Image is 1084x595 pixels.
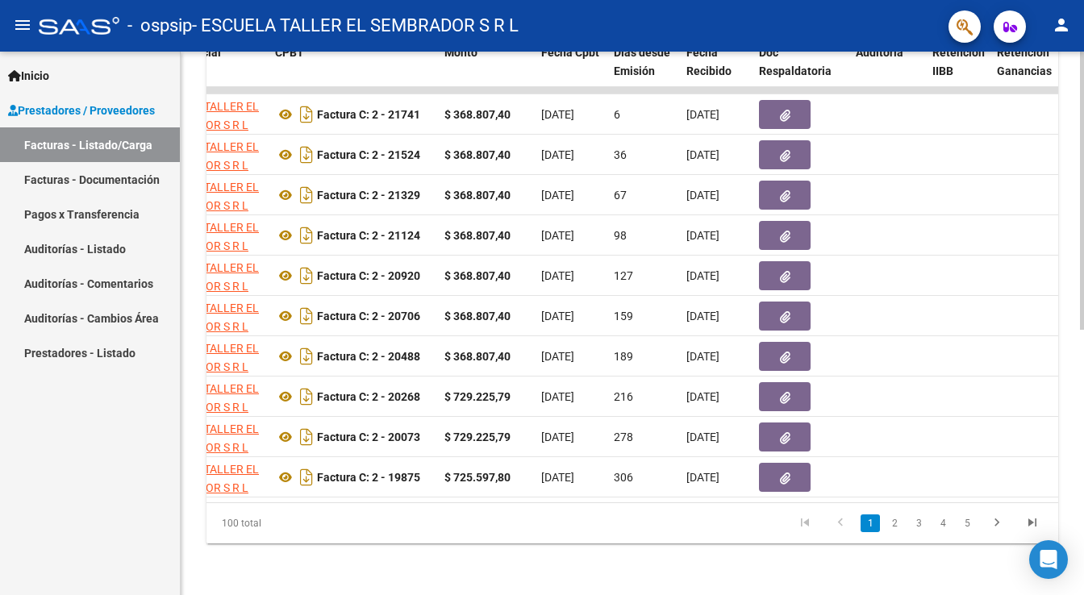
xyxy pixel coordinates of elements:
i: Descargar documento [296,464,317,490]
i: Descargar documento [296,182,317,208]
div: 33653202429 [154,259,262,293]
a: 2 [885,514,904,532]
span: [DATE] [686,471,719,484]
span: [DATE] [686,189,719,202]
strong: $ 368.807,40 [444,189,511,202]
span: [DATE] [541,390,574,403]
span: [DATE] [541,350,574,363]
strong: $ 368.807,40 [444,108,511,121]
strong: $ 368.807,40 [444,310,511,322]
span: ESCUELA TALLER EL SEMBRADOR S R L [154,140,259,172]
span: [DATE] [686,390,719,403]
strong: Factura C: 2 - 20073 [317,431,420,443]
span: Monto [444,46,477,59]
span: [DATE] [686,350,719,363]
strong: $ 368.807,40 [444,148,511,161]
span: [DATE] [686,431,719,443]
span: 189 [614,350,633,363]
li: page 2 [882,510,907,537]
datatable-header-cell: Retencion IIBB [926,35,990,106]
i: Descargar documento [296,102,317,127]
mat-icon: person [1052,15,1071,35]
span: [DATE] [541,269,574,282]
li: page 4 [931,510,955,537]
datatable-header-cell: Razón Social [148,35,269,106]
div: Open Intercom Messenger [1029,540,1068,579]
span: - ospsip [127,8,192,44]
span: [DATE] [541,189,574,202]
i: Descargar documento [296,424,317,450]
span: Razón Social [154,46,221,59]
mat-icon: menu [13,15,32,35]
div: 33653202429 [154,218,262,252]
div: 100 total [206,503,374,543]
strong: $ 729.225,79 [444,390,511,403]
strong: Factura C: 2 - 20706 [317,310,420,322]
datatable-header-cell: Fecha Cpbt [535,35,607,106]
span: CPBT [275,46,304,59]
strong: Factura C: 2 - 20268 [317,390,420,403]
span: 216 [614,390,633,403]
datatable-header-cell: Días desde Emisión [607,35,680,106]
datatable-header-cell: Retención Ganancias [990,35,1055,106]
li: page 5 [955,510,979,537]
strong: $ 729.225,79 [444,431,511,443]
span: 159 [614,310,633,322]
span: Retención Ganancias [997,46,1052,77]
span: - ESCUELA TALLER EL SEMBRADOR S R L [192,8,519,44]
span: ESCUELA TALLER EL SEMBRADOR S R L [154,100,259,131]
i: Descargar documento [296,223,317,248]
span: 306 [614,471,633,484]
strong: $ 725.597,80 [444,471,511,484]
strong: Factura C: 2 - 19875 [317,471,420,484]
div: 33653202429 [154,299,262,333]
a: go to next page [982,514,1012,532]
span: Días desde Emisión [614,46,670,77]
a: 4 [933,514,953,532]
span: [DATE] [686,108,719,121]
i: Descargar documento [296,303,317,329]
span: [DATE] [541,431,574,443]
strong: Factura C: 2 - 20920 [317,269,420,282]
span: 67 [614,189,627,202]
li: page 1 [858,510,882,537]
span: ESCUELA TALLER EL SEMBRADOR S R L [154,302,259,333]
datatable-header-cell: Monto [438,35,535,106]
span: Fecha Recibido [686,46,732,77]
span: [DATE] [541,108,574,121]
span: 6 [614,108,620,121]
i: Descargar documento [296,142,317,168]
div: 33653202429 [154,98,262,131]
strong: Factura C: 2 - 21329 [317,189,420,202]
span: ESCUELA TALLER EL SEMBRADOR S R L [154,382,259,414]
div: 33653202429 [154,460,262,494]
span: Inicio [8,67,49,85]
datatable-header-cell: Fecha Recibido [680,35,753,106]
span: ESCUELA TALLER EL SEMBRADOR S R L [154,342,259,373]
span: 36 [614,148,627,161]
span: 98 [614,229,627,242]
span: [DATE] [686,229,719,242]
div: 33653202429 [154,380,262,414]
span: [DATE] [686,148,719,161]
div: 33653202429 [154,138,262,172]
span: ESCUELA TALLER EL SEMBRADOR S R L [154,422,259,454]
span: 278 [614,431,633,443]
i: Descargar documento [296,263,317,289]
div: 33653202429 [154,178,262,212]
span: [DATE] [686,310,719,322]
span: ESCUELA TALLER EL SEMBRADOR S R L [154,181,259,212]
strong: Factura C: 2 - 21124 [317,229,420,242]
datatable-header-cell: Doc Respaldatoria [753,35,849,106]
span: Prestadores / Proveedores [8,102,155,119]
strong: Factura C: 2 - 21741 [317,108,420,121]
a: 5 [957,514,977,532]
a: 1 [861,514,880,532]
strong: $ 368.807,40 [444,269,511,282]
li: page 3 [907,510,931,537]
strong: $ 368.807,40 [444,229,511,242]
span: Retencion IIBB [932,46,985,77]
span: ESCUELA TALLER EL SEMBRADOR S R L [154,221,259,252]
span: [DATE] [541,471,574,484]
span: Auditoria [856,46,903,59]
